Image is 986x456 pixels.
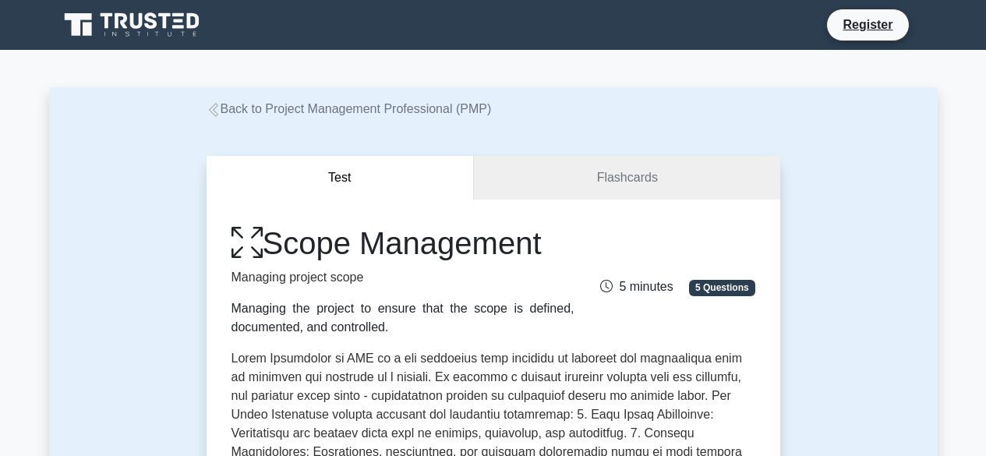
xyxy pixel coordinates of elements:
a: Back to Project Management Professional (PMP) [207,102,492,115]
a: Register [833,15,902,34]
p: Managing project scope [231,268,574,287]
button: Test [207,156,475,200]
div: Managing the project to ensure that the scope is defined, documented, and controlled. [231,299,574,337]
span: 5 Questions [689,280,755,295]
h1: Scope Management [231,224,574,262]
a: Flashcards [474,156,779,200]
span: 5 minutes [600,280,673,293]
